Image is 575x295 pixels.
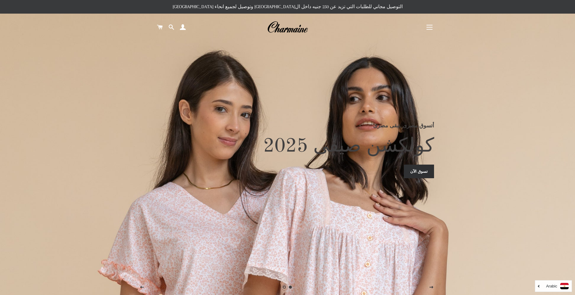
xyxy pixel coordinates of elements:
img: Charmaine Egypt [267,21,308,34]
a: الصفحه 1current [288,284,294,290]
a: تحميل الصور 2 [282,284,288,290]
a: Arabic [538,283,569,289]
button: الصفحه التالية [424,280,439,295]
h2: كولكشن صيفى 2025 [141,134,434,159]
p: أتسوق مصرى ,تبقى مصرى [141,121,434,130]
button: الصفحه السابقة [134,280,149,295]
a: تسوق الآن [404,165,434,178]
i: Arabic [546,284,557,288]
